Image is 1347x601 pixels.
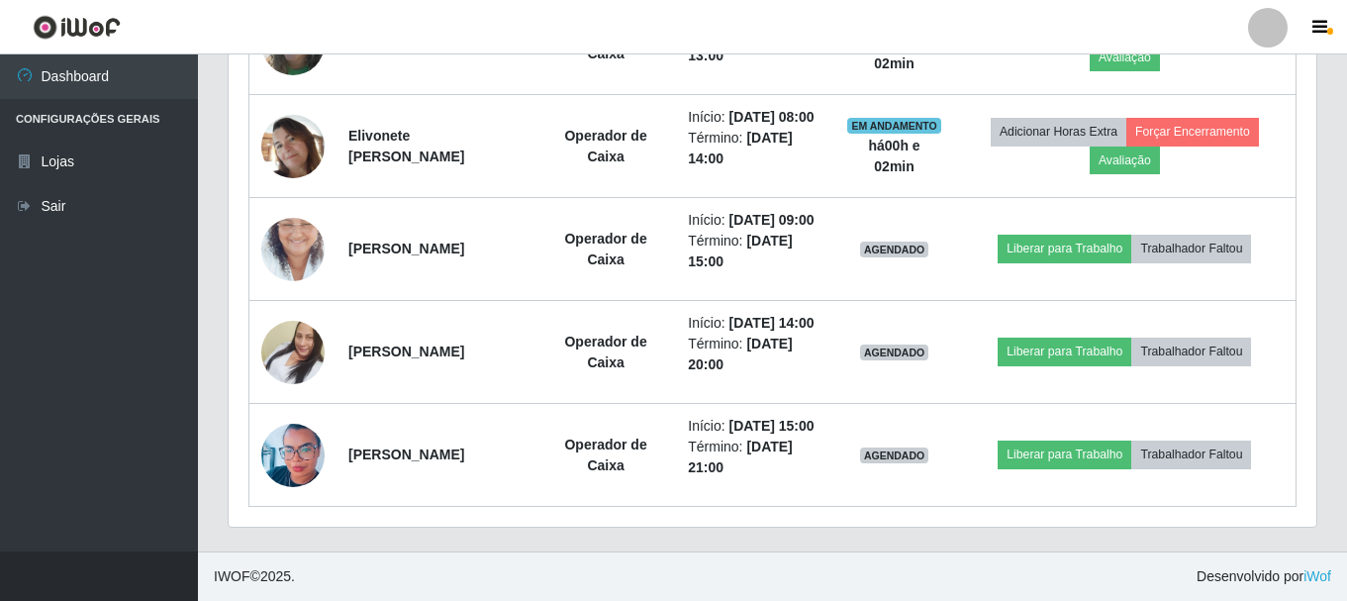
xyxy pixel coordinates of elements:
strong: Operador de Caixa [564,25,646,61]
button: Trabalhador Faltou [1131,441,1251,468]
span: IWOF [214,568,250,584]
button: Liberar para Trabalho [998,441,1131,468]
img: 1744411784463.jpeg [261,115,325,178]
strong: [PERSON_NAME] [348,447,464,462]
img: 1650895174401.jpeg [261,415,325,495]
span: Desenvolvido por [1197,566,1331,587]
strong: há 00 h e 02 min [868,138,919,174]
li: Início: [688,210,822,231]
strong: Operador de Caixa [564,437,646,473]
button: Avaliação [1090,44,1160,71]
button: Forçar Encerramento [1126,118,1259,146]
button: Adicionar Horas Extra [991,118,1126,146]
a: iWof [1303,568,1331,584]
button: Liberar para Trabalho [998,235,1131,262]
span: AGENDADO [860,448,929,463]
li: Início: [688,313,822,334]
img: CoreUI Logo [33,15,121,40]
button: Avaliação [1090,147,1160,174]
li: Início: [688,416,822,437]
button: Trabalhador Faltou [1131,235,1251,262]
span: AGENDADO [860,242,929,257]
time: [DATE] 15:00 [729,418,815,434]
strong: Operador de Caixa [564,231,646,267]
span: AGENDADO [860,345,929,360]
strong: [PERSON_NAME] [348,344,464,359]
strong: Operador de Caixa [564,128,646,164]
button: Liberar para Trabalho [998,338,1131,365]
strong: Operador de Caixa [564,334,646,370]
span: © 2025 . [214,566,295,587]
img: 1677848309634.jpeg [261,193,325,306]
span: EM ANDAMENTO [847,118,941,134]
strong: [PERSON_NAME] [348,241,464,256]
li: Término: [688,334,822,375]
time: [DATE] 14:00 [729,315,815,331]
time: [DATE] 09:00 [729,212,815,228]
strong: Elivonete [PERSON_NAME] [348,128,464,164]
li: Término: [688,437,822,478]
button: Trabalhador Faltou [1131,338,1251,365]
li: Início: [688,107,822,128]
time: [DATE] 08:00 [729,109,815,125]
li: Término: [688,128,822,169]
img: 1742563763298.jpeg [261,296,325,409]
li: Término: [688,231,822,272]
